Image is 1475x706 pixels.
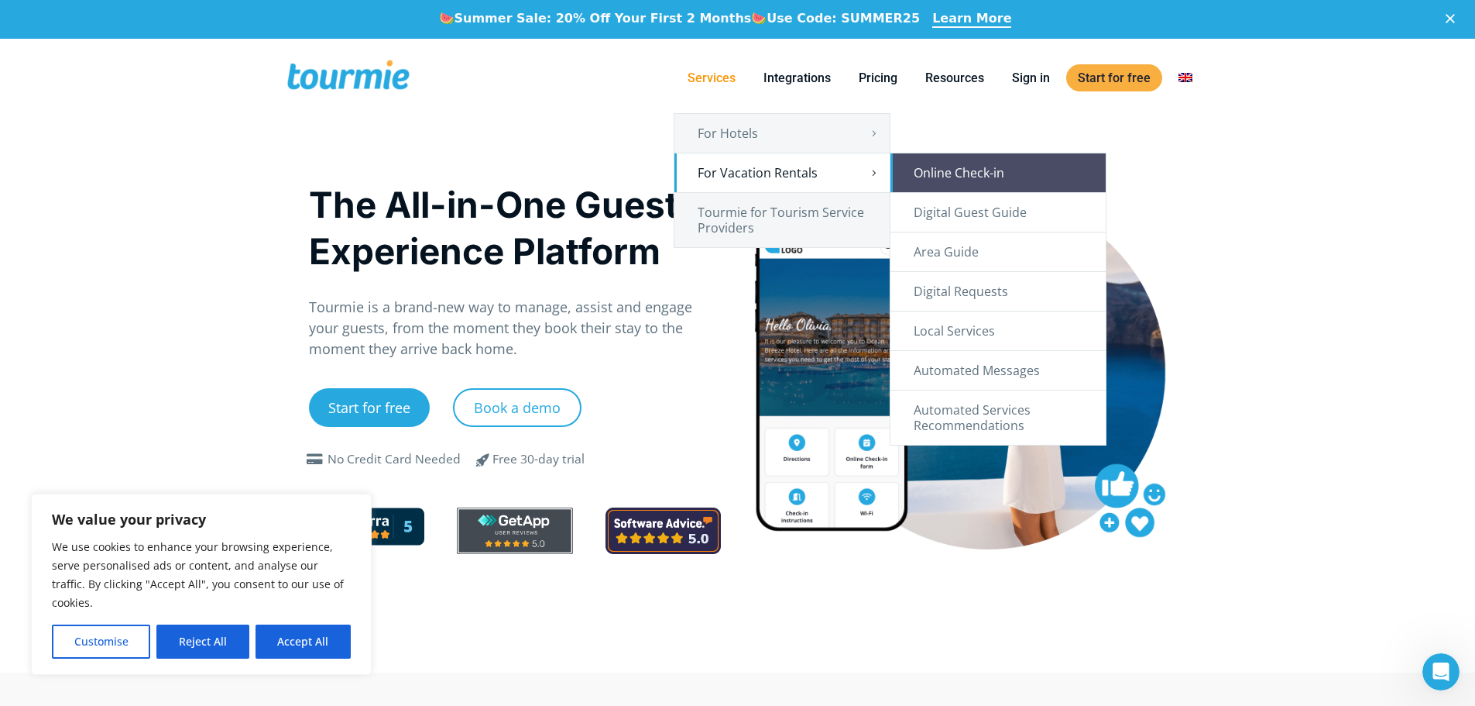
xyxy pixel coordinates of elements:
a: Start for free [309,388,430,427]
b: Use Code: SUMMER25 [767,11,920,26]
iframe: Intercom live chat [1422,653,1460,691]
a: For Vacation Rentals [674,153,890,192]
a: Tourmie for Tourism Service Providers [674,193,890,247]
a: Digital Requests [890,272,1106,311]
a: Pricing [847,68,909,88]
span:  [465,450,502,469]
a: Sign in [1000,68,1062,88]
a: Online Check-in [890,153,1106,192]
a: Start for free [1066,64,1162,91]
p: We value your privacy [52,510,351,529]
div: 🍉 🍉 [439,11,921,26]
a: Learn More [932,11,1011,28]
button: Reject All [156,625,249,659]
div: No Credit Card Needed [328,450,461,469]
div: Free 30-day trial [492,450,585,469]
span:  [303,453,328,466]
a: Resources [914,68,996,88]
a: Automated Messages [890,351,1106,390]
a: Area Guide [890,232,1106,271]
a: For Hotels [674,114,890,153]
a: Digital Guest Guide [890,193,1106,232]
a: Automated Services Recommendations [890,391,1106,445]
div: Close [1446,14,1461,23]
p: We use cookies to enhance your browsing experience, serve personalised ads or content, and analys... [52,538,351,612]
p: Tourmie is a brand-new way to manage, assist and engage your guests, from the moment they book th... [309,297,722,360]
h1: The All-in-One Guest Experience Platform [309,181,722,274]
a: Local Services [890,312,1106,350]
b: Summer Sale: 20% Off Your First 2 Months [455,11,752,26]
a: Book a demo [453,388,581,427]
a: Services [676,68,747,88]
button: Customise [52,625,150,659]
button: Accept All [256,625,351,659]
a: Integrations [752,68,842,88]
